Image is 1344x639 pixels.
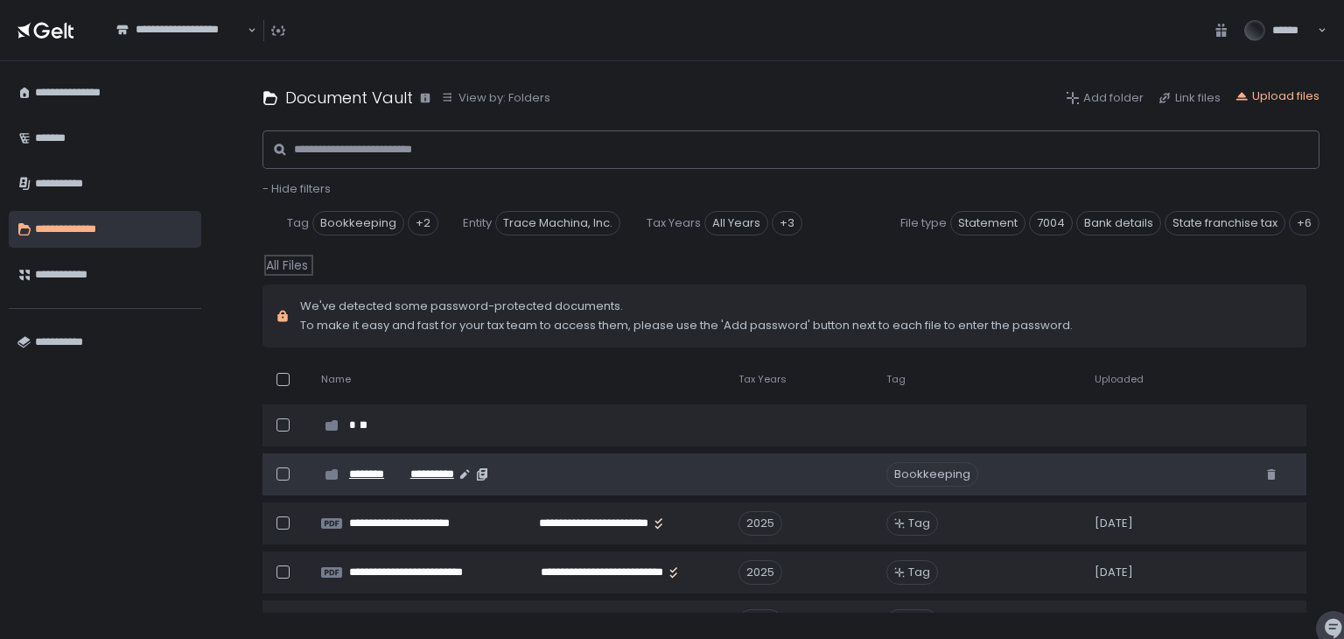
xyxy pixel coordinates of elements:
[1029,211,1073,235] span: 7004
[1095,516,1133,531] span: [DATE]
[266,256,308,274] div: All Files
[300,298,1073,314] span: We've detected some password-protected documents.
[463,215,492,231] span: Entity
[900,215,947,231] span: File type
[262,180,331,197] span: - Hide filters
[1076,211,1161,235] span: Bank details
[738,373,787,386] span: Tax Years
[1165,211,1285,235] span: State franchise tax
[321,373,351,386] span: Name
[312,211,404,235] span: Bookkeeping
[704,211,768,235] span: All Years
[266,256,311,274] button: All Files
[738,560,782,585] div: 2025
[287,215,309,231] span: Tag
[1066,90,1144,106] button: Add folder
[408,211,438,235] div: +2
[262,181,331,197] button: - Hide filters
[950,211,1025,235] span: Statement
[772,211,802,235] div: +3
[300,318,1073,334] span: To make it easy and fast for your tax team to access them, please use the 'Add password' button n...
[738,609,782,634] div: 2025
[1095,373,1144,386] span: Uploaded
[1158,90,1221,106] button: Link files
[105,12,256,49] div: Search for option
[886,373,906,386] span: Tag
[1235,88,1319,104] button: Upload files
[647,215,701,231] span: Tax Years
[908,565,930,580] span: Tag
[441,90,550,106] button: View by: Folders
[1289,211,1319,235] div: +6
[116,38,246,55] input: Search for option
[908,516,930,531] span: Tag
[738,511,782,536] div: 2025
[495,211,620,235] span: Trace Machina, Inc.
[886,462,978,487] span: Bookkeeping
[285,86,413,109] h1: Document Vault
[1095,565,1133,580] span: [DATE]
